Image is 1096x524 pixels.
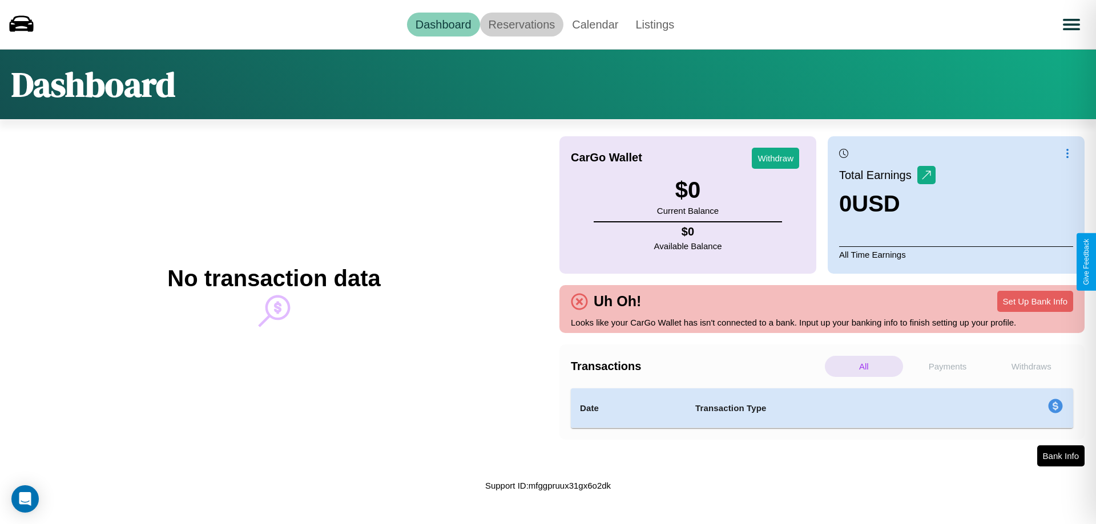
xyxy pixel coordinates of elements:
button: Open menu [1055,9,1087,40]
h4: Transaction Type [695,401,954,415]
p: All [825,356,903,377]
div: Open Intercom Messenger [11,485,39,513]
h4: CarGo Wallet [571,151,642,164]
div: Give Feedback [1082,239,1090,285]
a: Calendar [563,13,627,36]
p: Current Balance [657,203,719,218]
h3: 0 USD [839,191,936,217]
button: Withdraw [752,148,799,169]
h4: Transactions [571,360,822,373]
p: Looks like your CarGo Wallet has isn't connected to a bank. Input up your banking info to finish ... [571,315,1073,330]
h1: Dashboard [11,61,175,108]
button: Set Up Bank Info [997,291,1073,312]
h4: Uh Oh! [588,293,647,310]
a: Listings [627,13,683,36]
a: Dashboard [407,13,480,36]
h4: Date [580,401,677,415]
h4: $ 0 [654,225,722,238]
button: Bank Info [1037,445,1085,466]
h2: No transaction data [167,266,380,291]
p: Total Earnings [839,165,917,185]
p: Support ID: mfggpruux31gx6o2dk [485,478,611,493]
p: All Time Earnings [839,246,1073,262]
table: simple table [571,388,1073,428]
p: Payments [909,356,987,377]
a: Reservations [480,13,564,36]
p: Withdraws [992,356,1070,377]
h3: $ 0 [657,177,719,203]
p: Available Balance [654,238,722,254]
